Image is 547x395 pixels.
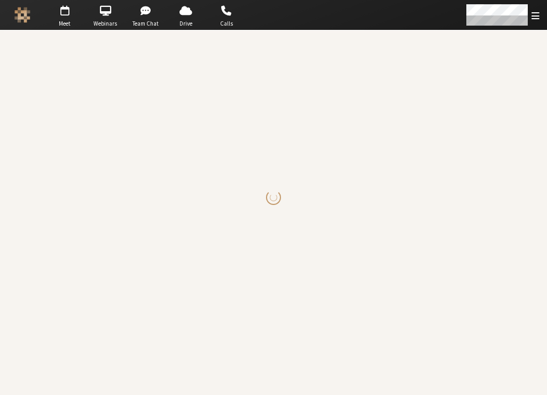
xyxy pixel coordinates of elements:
span: Calls [208,19,245,28]
span: Team Chat [127,19,165,28]
img: Iotum [14,7,30,23]
span: Webinars [87,19,124,28]
span: Meet [46,19,83,28]
span: Drive [167,19,205,28]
